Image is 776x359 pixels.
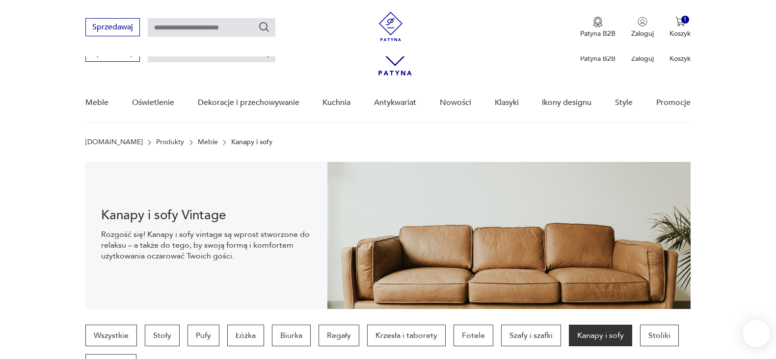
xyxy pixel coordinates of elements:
a: Pufy [187,325,219,346]
a: Stoły [145,325,180,346]
h1: Kanapy i sofy Vintage [101,209,312,221]
div: 1 [681,16,690,24]
a: Produkty [156,138,184,146]
button: Zaloguj [631,17,654,38]
iframe: Smartsupp widget button [743,320,770,347]
a: Krzesła i taborety [367,325,446,346]
a: Dekoracje i przechowywanie [198,84,299,122]
a: Fotele [454,325,493,346]
a: Oświetlenie [132,84,174,122]
a: Kuchnia [322,84,350,122]
button: Patyna B2B [580,17,615,38]
img: Patyna - sklep z meblami i dekoracjami vintage [376,12,405,41]
a: Regały [319,325,359,346]
p: Kanapy i sofy [231,138,272,146]
a: Ikona medaluPatyna B2B [580,17,615,38]
img: Ikona medalu [593,17,603,27]
a: Sprzedawaj [85,25,140,31]
a: Meble [85,84,108,122]
a: Wszystkie [85,325,137,346]
img: Ikona koszyka [675,17,685,26]
a: [DOMAIN_NAME] [85,138,143,146]
a: Antykwariat [374,84,416,122]
p: Koszyk [669,29,691,38]
a: Szafy i szafki [501,325,561,346]
a: Style [615,84,633,122]
a: Meble [198,138,218,146]
img: Ikonka użytkownika [638,17,647,26]
img: 4dcd11543b3b691785adeaf032051535.jpg [327,162,691,309]
a: Sprzedawaj [85,50,140,57]
a: Nowości [440,84,471,122]
p: Zaloguj [631,29,654,38]
a: Ikony designu [542,84,591,122]
a: Klasyki [495,84,519,122]
p: Koszyk [669,54,691,63]
p: Zaloguj [631,54,654,63]
a: Stoliki [640,325,679,346]
a: Kanapy i sofy [569,325,632,346]
button: Sprzedawaj [85,18,140,36]
a: Promocje [656,84,691,122]
button: 1Koszyk [669,17,691,38]
a: Łóżka [227,325,264,346]
p: Patyna B2B [580,54,615,63]
a: Biurka [272,325,311,346]
button: Szukaj [258,21,270,33]
p: Rozgość się! Kanapy i sofy vintage są wprost stworzone do relaksu – a także do tego, by swoją for... [101,229,312,261]
p: Patyna B2B [580,29,615,38]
